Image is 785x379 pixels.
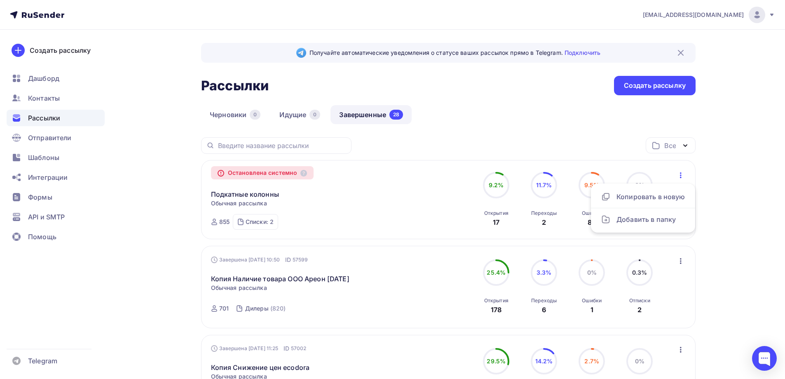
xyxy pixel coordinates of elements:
[487,358,506,365] span: 29.5%
[28,93,60,103] span: Контакты
[389,110,403,120] div: 28
[584,181,600,188] span: 9.5%
[491,305,501,315] div: 178
[542,217,546,227] div: 2
[28,212,65,222] span: API и SMTP
[28,192,52,202] span: Формы
[211,256,308,264] div: Завершена [DATE] 10:50
[284,344,289,353] span: ID
[531,210,557,217] div: Переходы
[30,45,91,55] div: Создать рассылку
[211,363,310,372] a: Копия Снижение цен ecodora
[582,297,602,304] div: Ошибки
[285,256,291,264] span: ID
[28,153,59,162] span: Шаблоны
[211,344,307,353] div: Завершена [DATE] 11:25
[211,189,279,199] a: Подкатные колонны
[28,232,56,242] span: Помощь
[601,192,685,202] div: Копировать в новую
[245,304,269,313] div: Дилеры
[271,105,329,124] a: Идущие0
[7,149,105,166] a: Шаблоны
[588,217,596,227] div: 82
[211,199,267,207] span: Обычная рассылка
[293,256,308,264] span: 57599
[584,358,599,365] span: 2.7%
[493,217,499,227] div: 17
[218,141,347,150] input: Введите название рассылки
[211,274,349,284] a: Копия Наличие товара ООО Ареон [DATE]
[565,49,600,56] a: Подключить
[270,304,286,313] div: (820)
[591,305,593,315] div: 1
[643,11,744,19] span: [EMAIL_ADDRESS][DOMAIN_NAME]
[637,305,642,315] div: 2
[537,269,552,276] span: 3.3%
[330,105,412,124] a: Завершенные28
[646,137,696,153] button: Все
[7,90,105,106] a: Контакты
[28,356,57,366] span: Telegram
[7,110,105,126] a: Рассылки
[601,214,685,224] div: Добавить в папку
[211,166,314,179] div: Остановлена системно
[309,110,320,120] div: 0
[643,7,775,23] a: [EMAIL_ADDRESS][DOMAIN_NAME]
[664,141,676,151] div: Все
[635,358,644,365] span: 0%
[28,172,68,182] span: Интеграции
[219,304,229,313] div: 701
[296,48,306,58] img: Telegram
[484,297,508,304] div: Открытия
[7,70,105,87] a: Дашборд
[250,110,260,120] div: 0
[629,297,650,304] div: Отписки
[632,269,647,276] span: 0.3%
[7,129,105,146] a: Отправители
[201,78,269,94] h2: Рассылки
[309,49,600,57] span: Получайте автоматические уведомления о статусе ваших рассылок прямо в Telegram.
[531,297,557,304] div: Переходы
[246,218,274,226] div: Списки: 2
[7,189,105,205] a: Формы
[291,344,307,353] span: 57002
[28,113,60,123] span: Рассылки
[487,269,506,276] span: 25.4%
[28,73,59,83] span: Дашборд
[587,269,597,276] span: 0%
[624,81,686,90] div: Создать рассылку
[484,210,508,217] div: Открытия
[201,105,269,124] a: Черновики0
[244,302,287,315] a: Дилеры (820)
[211,284,267,292] span: Обычная рассылка
[582,210,602,217] div: Ошибки
[536,181,552,188] span: 11.7%
[635,181,644,188] span: 0%
[219,218,230,226] div: 855
[28,133,72,143] span: Отправители
[489,181,504,188] span: 9.2%
[535,358,553,365] span: 14.2%
[542,305,546,315] div: 6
